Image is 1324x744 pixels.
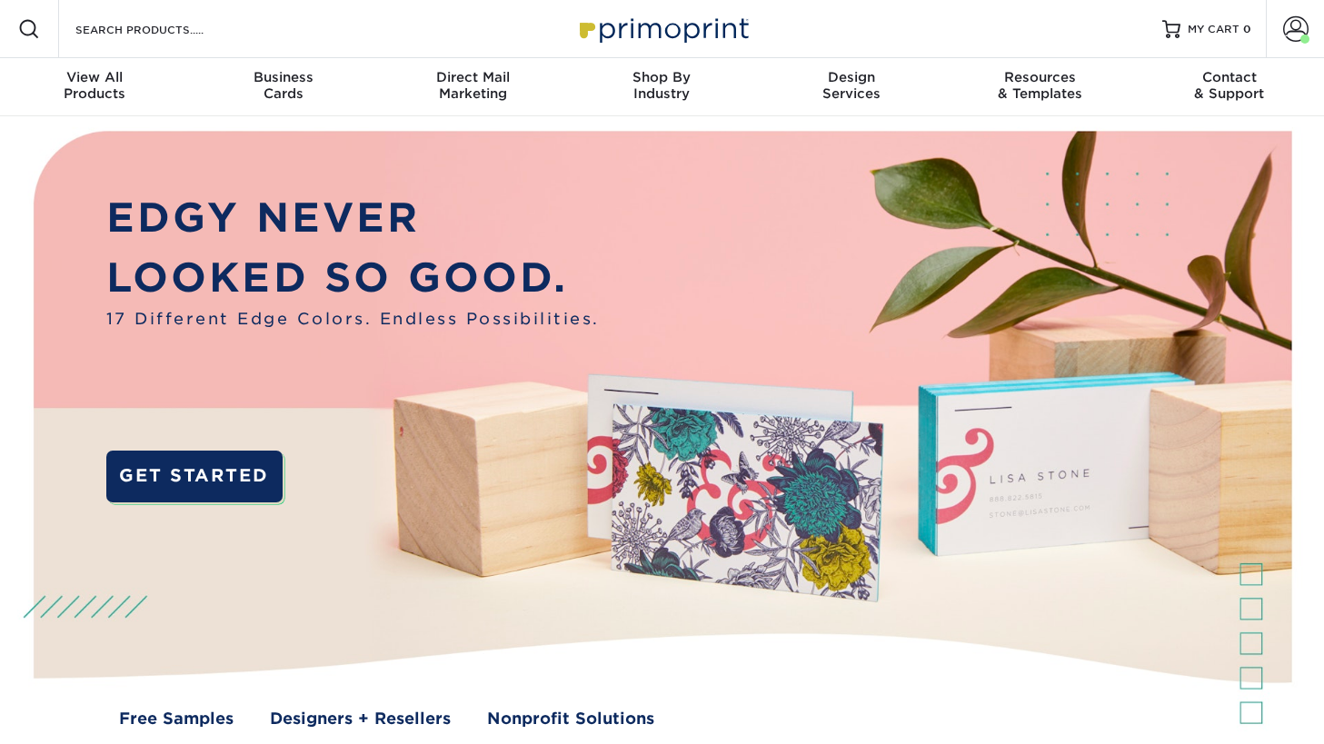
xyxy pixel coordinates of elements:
[946,58,1135,116] a: Resources& Templates
[74,18,251,40] input: SEARCH PRODUCTS.....
[106,248,600,308] p: LOOKED SO GOOD.
[378,69,567,102] div: Marketing
[106,307,600,331] span: 17 Different Edge Colors. Endless Possibilities.
[757,69,946,85] span: Design
[757,58,946,116] a: DesignServices
[189,69,378,85] span: Business
[757,69,946,102] div: Services
[378,58,567,116] a: Direct MailMarketing
[567,58,756,116] a: Shop ByIndustry
[1135,69,1324,85] span: Contact
[189,69,378,102] div: Cards
[567,69,756,102] div: Industry
[487,707,654,730] a: Nonprofit Solutions
[1188,22,1239,37] span: MY CART
[946,69,1135,102] div: & Templates
[106,188,600,248] p: EDGY NEVER
[572,9,753,48] img: Primoprint
[106,451,283,503] a: GET STARTED
[567,69,756,85] span: Shop By
[189,58,378,116] a: BusinessCards
[1135,69,1324,102] div: & Support
[946,69,1135,85] span: Resources
[378,69,567,85] span: Direct Mail
[1135,58,1324,116] a: Contact& Support
[1243,23,1251,35] span: 0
